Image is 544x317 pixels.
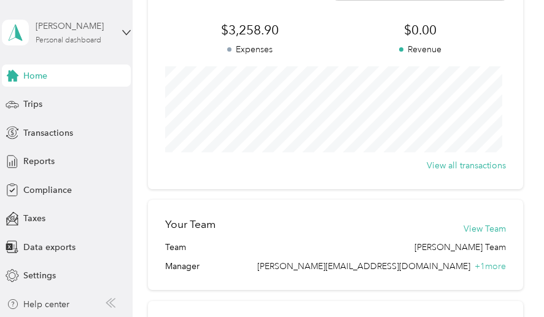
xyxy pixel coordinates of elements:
div: [PERSON_NAME] [36,20,112,33]
span: Data exports [23,241,76,254]
span: Compliance [23,184,72,197]
span: Home [23,69,47,82]
span: [PERSON_NAME][EMAIL_ADDRESS][DOMAIN_NAME] [257,261,470,272]
iframe: Everlance-gr Chat Button Frame [475,248,544,317]
button: View all transactions [427,159,506,172]
span: Trips [23,98,42,111]
button: Help center [7,298,69,311]
span: Team [165,241,186,254]
span: [PERSON_NAME] Team [414,241,506,254]
span: Taxes [23,212,45,225]
span: $0.00 [335,22,505,39]
div: Personal dashboard [36,37,101,44]
span: $3,258.90 [165,22,335,39]
span: + 1 more [475,261,506,272]
span: Reports [23,155,55,168]
span: Settings [23,269,56,282]
p: Revenue [335,43,505,56]
span: Transactions [23,127,73,139]
p: Expenses [165,43,335,56]
span: Manager [165,260,200,273]
button: View Team [464,222,506,235]
h2: Your Team [165,217,216,232]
